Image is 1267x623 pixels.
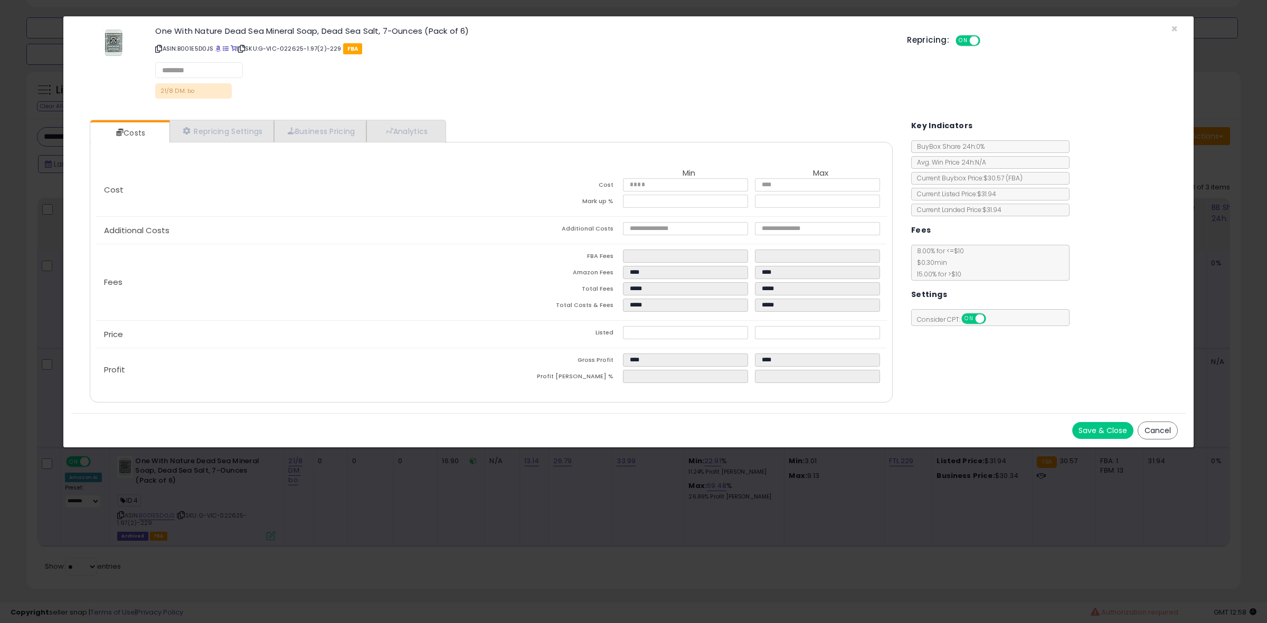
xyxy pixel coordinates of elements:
td: Listed [491,326,623,342]
a: Business Pricing [274,120,366,142]
span: Current Buybox Price: [912,174,1023,183]
td: Additional Costs [491,222,623,238]
td: Total Fees [491,282,623,299]
td: Profit [PERSON_NAME] % [491,370,623,386]
a: Costs [90,122,168,143]
h5: Fees [911,224,931,237]
td: Amazon Fees [491,266,623,282]
th: Min [623,169,755,178]
p: Price [96,330,491,339]
h5: Repricing: [907,36,949,44]
span: OFF [979,36,996,45]
p: ASIN: B001E5D0JS | SKU: G-VIC-022625-1.97(2)-229 [155,40,891,57]
span: Current Landed Price: $31.94 [912,205,1001,214]
td: FBA Fees [491,250,623,266]
h5: Settings [911,288,947,301]
span: × [1171,21,1178,36]
td: Mark up % [491,195,623,211]
img: 41+vRW06s6L._SL60_.jpg [102,27,125,59]
h5: Key Indicators [911,119,973,132]
h3: One With Nature Dead Sea Mineral Soap, Dead Sea Salt, 7-Ounces (Pack of 6) [155,27,891,35]
th: Max [755,169,887,178]
span: ON [957,36,970,45]
span: 15.00 % for > $10 [912,270,961,279]
span: 8.00 % for <= $10 [912,246,964,279]
a: All offer listings [223,44,229,53]
span: Consider CPT: [912,315,1000,324]
span: $30.57 [984,174,1023,183]
p: Profit [96,366,491,374]
span: FBA [343,43,363,54]
button: Cancel [1138,421,1178,439]
p: 21/8 DM: bo [155,83,232,99]
td: Gross Profit [491,353,623,370]
span: Current Listed Price: $31.94 [912,189,996,198]
span: BuyBox Share 24h: 0% [912,142,985,151]
span: $0.30 min [912,258,947,267]
a: Your listing only [231,44,237,53]
span: Avg. Win Price 24h: N/A [912,158,986,167]
a: Analytics [366,120,445,142]
p: Additional Costs [96,226,491,235]
td: Cost [491,178,623,195]
button: Save & Close [1072,422,1133,439]
a: BuyBox page [215,44,221,53]
td: Total Costs & Fees [491,299,623,315]
a: Repricing Settings [169,120,274,142]
span: ( FBA ) [1006,174,1023,183]
span: ON [962,314,976,323]
p: Cost [96,186,491,194]
span: OFF [984,314,1001,323]
p: Fees [96,278,491,286]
